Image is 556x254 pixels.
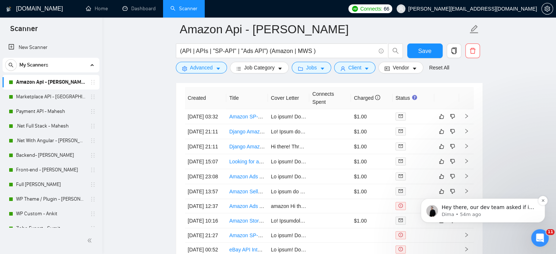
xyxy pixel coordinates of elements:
span: exclamation-circle [398,247,403,251]
button: like [437,112,446,121]
span: My Scanners [19,58,48,72]
input: Scanner name... [180,20,468,38]
a: Amazon Seller API Expert [229,189,288,194]
span: holder [90,167,96,173]
iframe: Intercom live chat [531,229,549,247]
span: mail [398,159,403,163]
button: userClientcaret-down [334,62,376,73]
button: folderJobscaret-down [292,62,331,73]
button: Dismiss notification [128,43,138,53]
button: barsJob Categorycaret-down [230,62,289,73]
td: [DATE] 21:11 [185,139,227,154]
button: copy [447,43,461,58]
a: Amazon SP-API and Amazon Ads API Developer [229,232,340,238]
div: Tooltip anchor [411,94,418,101]
a: Looking for an Amazon SP-API consultant to help us secure Production credentials [229,159,417,164]
span: like [439,114,444,120]
span: idcard [385,66,390,71]
span: like [439,129,444,134]
td: [DATE] 10:16 [185,213,227,228]
th: Cover Letter [268,87,310,109]
a: .Net With Angular - [PERSON_NAME] [16,133,86,148]
a: .Net Full Stack - Mahesh [16,119,86,133]
td: $1.00 [351,139,393,154]
span: mail [398,218,403,223]
span: holder [90,196,96,202]
a: Amazon Api - [PERSON_NAME] [16,75,86,90]
td: [DATE] 12:37 [185,199,227,213]
a: Marketplace API - [GEOGRAPHIC_DATA] [16,90,86,104]
td: $1.00 [351,169,393,184]
td: Looking for an Amazon SP-API consultant to help us secure Production credentials [226,154,268,169]
span: Hey there, our dev team asked if it would be possible for you to remove our business manager from... [32,52,125,94]
a: Amazon Ads API Developer for SaaS App Co-Creation [229,203,353,209]
td: [DATE] 23:08 [185,169,227,184]
img: upwork-logo.png [352,6,358,12]
td: [DATE] 21:27 [185,228,227,243]
a: Full [PERSON_NAME] [16,177,86,192]
a: New Scanner [8,40,94,55]
span: edit [469,24,479,34]
td: $1.00 [351,124,393,139]
span: delete [466,48,480,54]
th: Created [185,87,227,109]
span: Vendor [393,64,409,72]
button: idcardVendorcaret-down [378,62,423,73]
button: dislike [448,142,457,151]
span: Client [348,64,362,72]
a: Reset All [429,64,449,72]
span: right [464,114,469,119]
span: search [389,48,402,54]
a: Front-end - [PERSON_NAME] [16,163,86,177]
span: right [464,247,469,252]
a: homeHome [86,5,108,12]
span: dislike [450,144,455,149]
td: Django Amazon SP API Suite [226,139,268,154]
span: setting [542,6,553,12]
img: logo [6,3,11,15]
td: Amazon SP-API and Amazon Ads API Developer [226,228,268,243]
td: [DATE] 15:07 [185,154,227,169]
span: Jobs [306,64,317,72]
td: Amazon Ads API Integration with Google Sheets [226,169,268,184]
span: mail [398,114,403,118]
span: info-circle [379,49,383,53]
td: $1.00 [351,109,393,124]
span: exclamation-circle [398,204,403,208]
span: holder [90,211,96,217]
td: Amazon Seller API Expert [226,184,268,199]
button: settingAdvancedcaret-down [176,62,227,73]
div: message notification from Dima, 54m ago. Hey there, our dev team asked if it would be possible fo... [11,46,135,70]
li: New Scanner [3,40,99,55]
span: Job Category [244,64,275,72]
input: Search Freelance Jobs... [180,46,375,56]
iframe: Intercom notifications message [410,152,556,234]
span: caret-down [412,66,417,71]
span: 11 [546,229,555,235]
span: caret-down [216,66,221,71]
span: holder [90,79,96,85]
span: search [5,62,16,68]
span: info-circle [375,95,380,100]
span: folder [298,66,303,71]
span: caret-down [320,66,325,71]
span: Advanced [190,64,213,72]
a: Amazon Ads API Integration with Google Sheets [229,174,339,179]
span: double-left [87,237,94,244]
button: search [5,59,17,71]
button: search [388,43,403,58]
img: Profile image for Dima [16,53,28,64]
span: bars [236,66,241,71]
th: Connects Spent [309,87,351,109]
span: dislike [450,114,455,120]
button: dislike [448,127,457,136]
button: setting [541,3,553,15]
p: Message from Dima, sent 54m ago [32,59,126,65]
a: setting [541,6,553,12]
span: copy [447,48,461,54]
span: holder [90,152,96,158]
td: $1.00 [351,213,393,228]
span: user [340,66,345,71]
span: exclamation-circle [398,233,403,237]
td: [DATE] 03:32 [185,109,227,124]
